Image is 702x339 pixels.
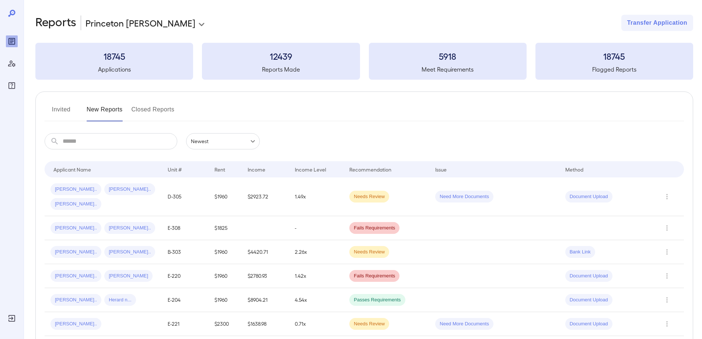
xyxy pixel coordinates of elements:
[295,165,326,174] div: Income Level
[162,240,209,264] td: B-303
[104,186,155,193] span: [PERSON_NAME]..
[209,177,242,216] td: $1960
[289,240,344,264] td: 2.26x
[85,17,195,29] p: Princeton [PERSON_NAME]
[435,321,493,328] span: Need More Documents
[565,297,612,304] span: Document Upload
[289,288,344,312] td: 4.54x
[209,264,242,288] td: $1960
[168,165,182,174] div: Unit #
[565,321,612,328] span: Document Upload
[248,165,265,174] div: Income
[661,270,673,282] button: Row Actions
[661,318,673,330] button: Row Actions
[349,193,389,200] span: Needs Review
[565,193,612,200] span: Document Upload
[186,133,260,149] div: Newest
[53,165,91,174] div: Applicant Name
[50,273,101,280] span: [PERSON_NAME]..
[6,80,18,91] div: FAQ
[214,165,226,174] div: Rent
[242,312,289,336] td: $1638.98
[87,104,123,121] button: New Reports
[50,201,101,208] span: [PERSON_NAME]..
[289,312,344,336] td: 0.71x
[162,288,209,312] td: E-204
[435,193,493,200] span: Need More Documents
[349,321,389,328] span: Needs Review
[349,165,391,174] div: Recommendation
[202,65,360,74] h5: Reports Made
[50,186,101,193] span: [PERSON_NAME]..
[6,58,18,69] div: Manage Users
[209,288,242,312] td: $1960
[50,297,101,304] span: [PERSON_NAME]..
[104,273,153,280] span: [PERSON_NAME]
[661,294,673,306] button: Row Actions
[289,216,344,240] td: -
[202,50,360,62] h3: 12439
[209,240,242,264] td: $1960
[565,249,595,256] span: Bank Link
[162,264,209,288] td: E-220
[50,225,101,232] span: [PERSON_NAME]..
[289,177,344,216] td: 1.49x
[35,15,76,31] h2: Reports
[621,15,693,31] button: Transfer Application
[242,240,289,264] td: $4420.71
[242,177,289,216] td: $2923.72
[6,312,18,324] div: Log Out
[535,65,693,74] h5: Flagged Reports
[162,312,209,336] td: E-221
[35,50,193,62] h3: 18745
[45,104,78,121] button: Invited
[565,273,612,280] span: Document Upload
[50,249,101,256] span: [PERSON_NAME]..
[349,225,399,232] span: Fails Requirements
[661,246,673,258] button: Row Actions
[209,312,242,336] td: $2300
[132,104,175,121] button: Closed Reports
[35,43,693,80] summary: 18745Applications12439Reports Made5918Meet Requirements18745Flagged Reports
[349,273,399,280] span: Fails Requirements
[6,35,18,47] div: Reports
[349,249,389,256] span: Needs Review
[104,297,136,304] span: Herard n...
[661,191,673,203] button: Row Actions
[162,177,209,216] td: D-305
[369,50,527,62] h3: 5918
[435,165,447,174] div: Issue
[50,321,101,328] span: [PERSON_NAME]..
[535,50,693,62] h3: 18745
[104,225,155,232] span: [PERSON_NAME]..
[162,216,209,240] td: E-308
[104,249,155,256] span: [PERSON_NAME]..
[242,264,289,288] td: $2780.93
[565,165,583,174] div: Method
[242,288,289,312] td: $8904.21
[369,65,527,74] h5: Meet Requirements
[209,216,242,240] td: $1825
[35,65,193,74] h5: Applications
[349,297,405,304] span: Passes Requirements
[289,264,344,288] td: 1.42x
[661,222,673,234] button: Row Actions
